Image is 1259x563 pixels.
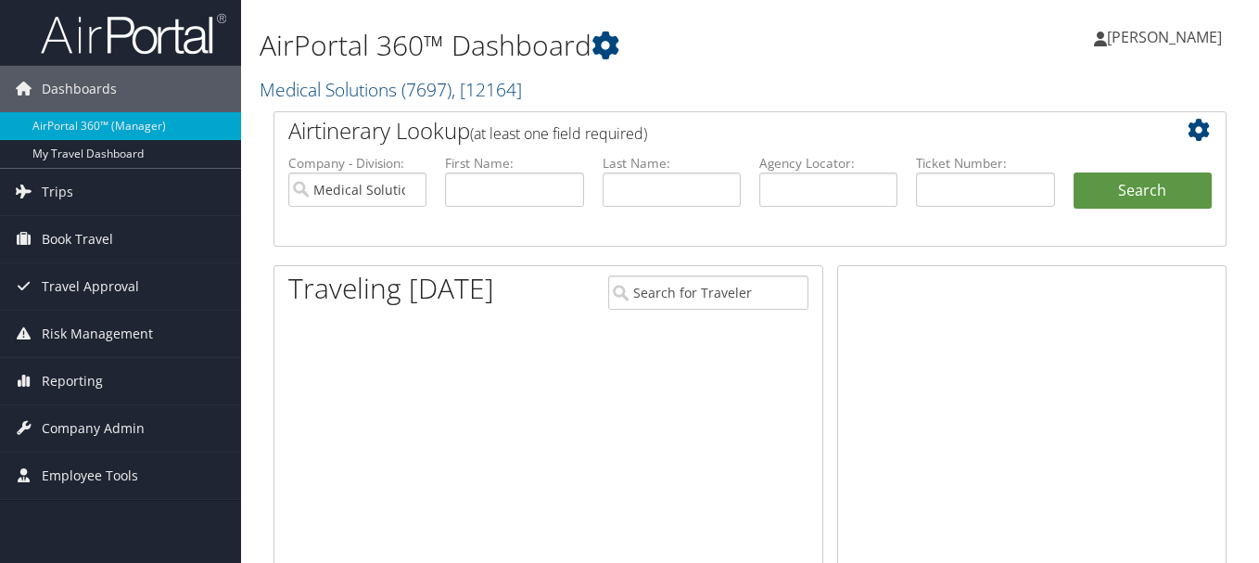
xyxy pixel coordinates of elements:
[401,77,451,102] span: ( 7697 )
[42,169,73,215] span: Trips
[470,123,647,144] span: (at least one field required)
[451,77,522,102] span: , [ 12164 ]
[42,216,113,262] span: Book Travel
[42,263,139,310] span: Travel Approval
[1074,173,1212,210] button: Search
[41,12,226,56] img: airportal-logo.png
[42,311,153,357] span: Risk Management
[1094,9,1240,65] a: [PERSON_NAME]
[42,66,117,112] span: Dashboards
[608,275,808,310] input: Search for Traveler
[42,453,138,499] span: Employee Tools
[916,154,1054,173] label: Ticket Number:
[288,269,494,308] h1: Traveling [DATE]
[603,154,741,173] label: Last Name:
[42,358,103,404] span: Reporting
[1107,27,1222,47] span: [PERSON_NAME]
[260,26,913,65] h1: AirPortal 360™ Dashboard
[288,154,426,173] label: Company - Division:
[42,405,145,452] span: Company Admin
[445,154,583,173] label: First Name:
[759,154,897,173] label: Agency Locator:
[288,115,1133,147] h2: Airtinerary Lookup
[260,77,522,102] a: Medical Solutions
